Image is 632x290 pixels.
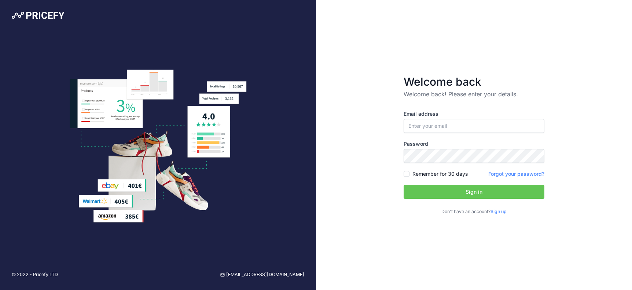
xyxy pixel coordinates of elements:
img: Pricefy [12,12,65,19]
label: Password [404,140,544,148]
label: Remember for 30 days [412,170,468,178]
p: Don't have an account? [404,208,544,215]
input: Enter your email [404,119,544,133]
a: Sign up [490,209,507,214]
h3: Welcome back [404,75,544,88]
label: Email address [404,110,544,118]
a: Forgot your password? [488,171,544,177]
a: [EMAIL_ADDRESS][DOMAIN_NAME] [220,271,304,278]
p: © 2022 - Pricefy LTD [12,271,58,278]
p: Welcome back! Please enter your details. [404,90,544,98]
button: Sign in [404,185,544,199]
